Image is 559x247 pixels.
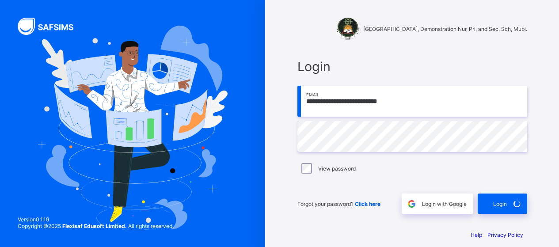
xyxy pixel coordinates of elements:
[38,26,228,230] img: Hero Image
[18,216,174,223] span: Version 0.1.19
[62,223,127,229] strong: Flexisaf Edusoft Limited.
[297,59,527,74] span: Login
[318,165,356,172] label: View password
[18,223,174,229] span: Copyright © 2025 All rights reserved.
[471,232,482,238] a: Help
[18,18,84,35] img: SAFSIMS Logo
[297,201,380,207] span: Forgot your password?
[493,201,507,207] span: Login
[407,199,417,209] img: google.396cfc9801f0270233282035f929180a.svg
[487,232,523,238] a: Privacy Policy
[363,26,527,32] span: [GEOGRAPHIC_DATA], Demonstration Nur, Pri, and Sec, Sch, Mubi.
[422,201,467,207] span: Login with Google
[355,201,380,207] a: Click here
